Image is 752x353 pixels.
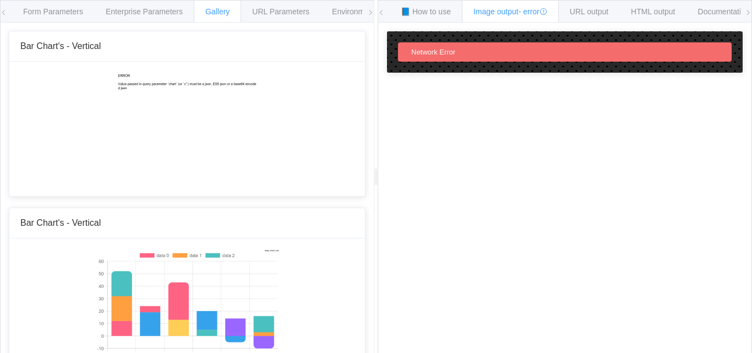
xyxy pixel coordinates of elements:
span: URL Parameters [252,7,309,16]
span: Image output [473,7,547,16]
span: Enterprise Parameters [106,7,183,16]
span: URL output [570,7,608,16]
span: HTML output [631,7,675,16]
span: Form Parameters [23,7,83,16]
span: - error [519,7,547,16]
span: 📘 How to use [401,7,451,16]
span: Gallery [205,7,230,16]
span: Environments [332,7,379,16]
span: Network Error [411,48,455,56]
span: Bar Chart's - Vertical [20,218,101,227]
span: Documentation [698,7,750,16]
span: Bar Chart's - Vertical [20,41,101,51]
img: Static chart exemple [117,73,258,183]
